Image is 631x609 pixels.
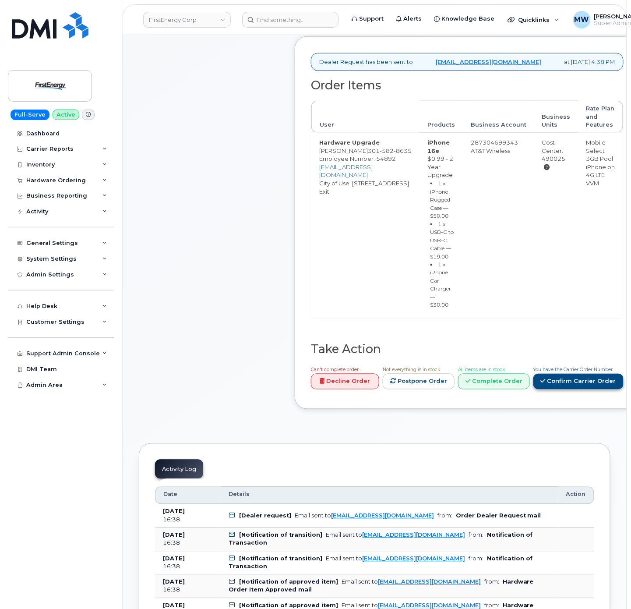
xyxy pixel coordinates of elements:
div: Cost Center: 490025 [542,138,571,171]
div: Dealer Request has been sent to at [DATE] 4:38 PM [311,53,624,71]
span: Support [359,14,384,23]
b: [DATE] [163,556,185,562]
div: 16:38 [163,516,213,524]
a: Alerts [390,10,428,28]
a: Support [345,10,390,28]
span: Employee Number: 54892 [319,155,396,162]
span: Date [163,491,177,499]
input: Find something... [242,12,338,28]
a: Confirm Carrier Order [533,374,624,390]
span: 582 [380,147,394,154]
span: MW [575,14,589,25]
span: 301 [368,147,412,154]
td: $0.99 - 2 Year Upgrade [419,133,463,319]
h2: Take Action [311,343,624,356]
small: 1 x iPhone Rugged Case — $50.00 [430,180,451,219]
a: [EMAIL_ADDRESS][DOMAIN_NAME] [378,602,481,609]
span: All Items are in stock [458,367,505,373]
td: Mobile Select 3GB Pool iPhone on 4G LTE VVM [578,133,623,319]
span: Quicklinks [518,16,550,23]
div: Email sent to [342,602,481,609]
div: 16:38 [163,563,213,571]
span: 8635 [394,147,412,154]
b: [DATE] [163,508,185,515]
span: Can't complete order [311,367,359,373]
a: Knowledge Base [428,10,501,28]
a: [EMAIL_ADDRESS][DOMAIN_NAME] [436,58,542,66]
b: Notification of Transaction [229,556,533,570]
th: Products [419,101,463,133]
a: [EMAIL_ADDRESS][DOMAIN_NAME] [362,532,465,538]
div: Quicklinks [501,11,565,28]
span: Not everything is in stock [383,367,440,373]
div: Email sent to [326,532,465,538]
div: Email sent to [295,513,434,519]
div: Email sent to [326,556,465,562]
strong: Hardware Upgrade [319,139,380,146]
b: [Notification of approved item] [239,602,338,609]
a: [EMAIL_ADDRESS][DOMAIN_NAME] [331,513,434,519]
span: from: [469,556,483,562]
th: Business Account [463,101,534,133]
span: Alerts [403,14,422,23]
span: Knowledge Base [441,14,494,23]
div: Email sent to [342,579,481,585]
div: 16:38 [163,539,213,547]
b: [Notification of transition] [239,532,322,538]
b: Order Dealer Request mail [456,513,541,519]
span: from: [469,532,483,538]
a: [EMAIL_ADDRESS][DOMAIN_NAME] [362,556,465,562]
a: Decline Order [311,374,379,390]
td: 287304699343 - AT&T Wireless [463,133,534,319]
span: from: [437,513,452,519]
b: [DATE] [163,532,185,538]
th: User [311,101,419,133]
a: [EMAIL_ADDRESS][DOMAIN_NAME] [378,579,481,585]
a: Complete Order [458,374,530,390]
th: Business Units [534,101,578,133]
div: 16:38 [163,586,213,594]
span: You have the Carrier Order Number [533,367,613,373]
th: Rate Plan and Features [578,101,623,133]
b: [Notification of transition] [239,556,322,562]
span: Details [229,491,250,499]
b: [Dealer request] [239,513,291,519]
h2: Order Items [311,79,624,92]
span: from: [484,579,499,585]
a: Postpone Order [383,374,455,390]
small: 1 x iPhone Car Charger — $30.00 [430,262,451,309]
a: [EMAIL_ADDRESS][DOMAIN_NAME] [319,163,373,179]
a: FirstEnergy Corp [143,12,231,28]
td: [PERSON_NAME] City of Use: [STREET_ADDRESS] Exit [311,133,419,319]
b: [Notification of approved item] [239,579,338,585]
small: 1 x USB-C to USB-C Cable — $19.00 [430,221,454,260]
th: Action [558,487,594,504]
b: [DATE] [163,602,185,609]
b: [DATE] [163,579,185,585]
strong: iPhone 16e [427,139,450,154]
span: from: [484,602,499,609]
